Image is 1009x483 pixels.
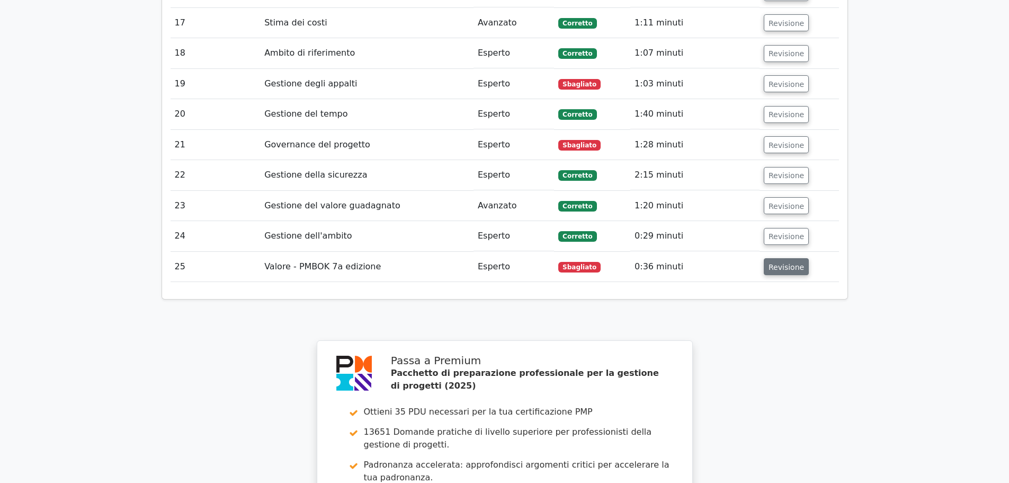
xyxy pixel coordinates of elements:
font: Ambito di riferimento [264,48,355,58]
font: Corretto [562,20,593,27]
font: Revisione [769,80,804,88]
font: Revisione [769,110,804,119]
font: Sbagliato [562,142,596,149]
font: Esperto [478,78,510,89]
font: 22 [175,170,185,180]
font: Gestione della sicurezza [264,170,367,180]
font: 0:29 minuti [635,231,683,241]
font: 17 [175,17,185,28]
font: 25 [175,261,185,271]
font: Stima dei costi [264,17,327,28]
font: 24 [175,231,185,241]
font: 1:07 minuti [635,48,683,58]
button: Revisione [764,14,809,31]
font: 1:28 minuti [635,139,683,150]
button: Revisione [764,258,809,275]
font: Corretto [562,233,593,240]
font: 18 [175,48,185,58]
font: Gestione degli appalti [264,78,357,89]
font: Valore - PMBOK 7a edizione [264,261,381,271]
font: 20 [175,109,185,119]
font: 1:40 minuti [635,109,683,119]
font: Corretto [562,172,593,179]
font: 19 [175,78,185,89]
font: 0:36 minuti [635,261,683,271]
button: Revisione [764,197,809,214]
font: 21 [175,139,185,150]
button: Revisione [764,228,809,245]
font: Esperto [478,261,510,271]
font: Esperto [478,170,510,180]
font: Avanzato [478,17,517,28]
font: Gestione del tempo [264,109,347,119]
font: Revisione [769,19,804,27]
font: Sbagliato [562,81,596,88]
font: Revisione [769,49,804,58]
button: Revisione [764,75,809,92]
button: Revisione [764,136,809,153]
font: Esperto [478,48,510,58]
font: Corretto [562,203,593,210]
font: 1:03 minuti [635,78,683,89]
font: 1:11 minuti [635,17,683,28]
font: Corretto [562,111,593,118]
button: Revisione [764,167,809,184]
button: Revisione [764,106,809,123]
font: Corretto [562,50,593,57]
font: Esperto [478,231,510,241]
font: 23 [175,200,185,210]
font: Gestione dell'ambito [264,231,352,241]
font: Governance del progetto [264,139,370,150]
font: 1:20 minuti [635,200,683,210]
font: Esperto [478,139,510,150]
button: Revisione [764,45,809,62]
font: Revisione [769,171,804,180]
font: Revisione [769,140,804,149]
font: Gestione del valore guadagnato [264,200,400,210]
font: Sbagliato [562,264,596,271]
font: Revisione [769,232,804,241]
font: Revisione [769,201,804,210]
font: Esperto [478,109,510,119]
font: Avanzato [478,200,517,210]
font: Revisione [769,262,804,271]
font: 2:15 minuti [635,170,683,180]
